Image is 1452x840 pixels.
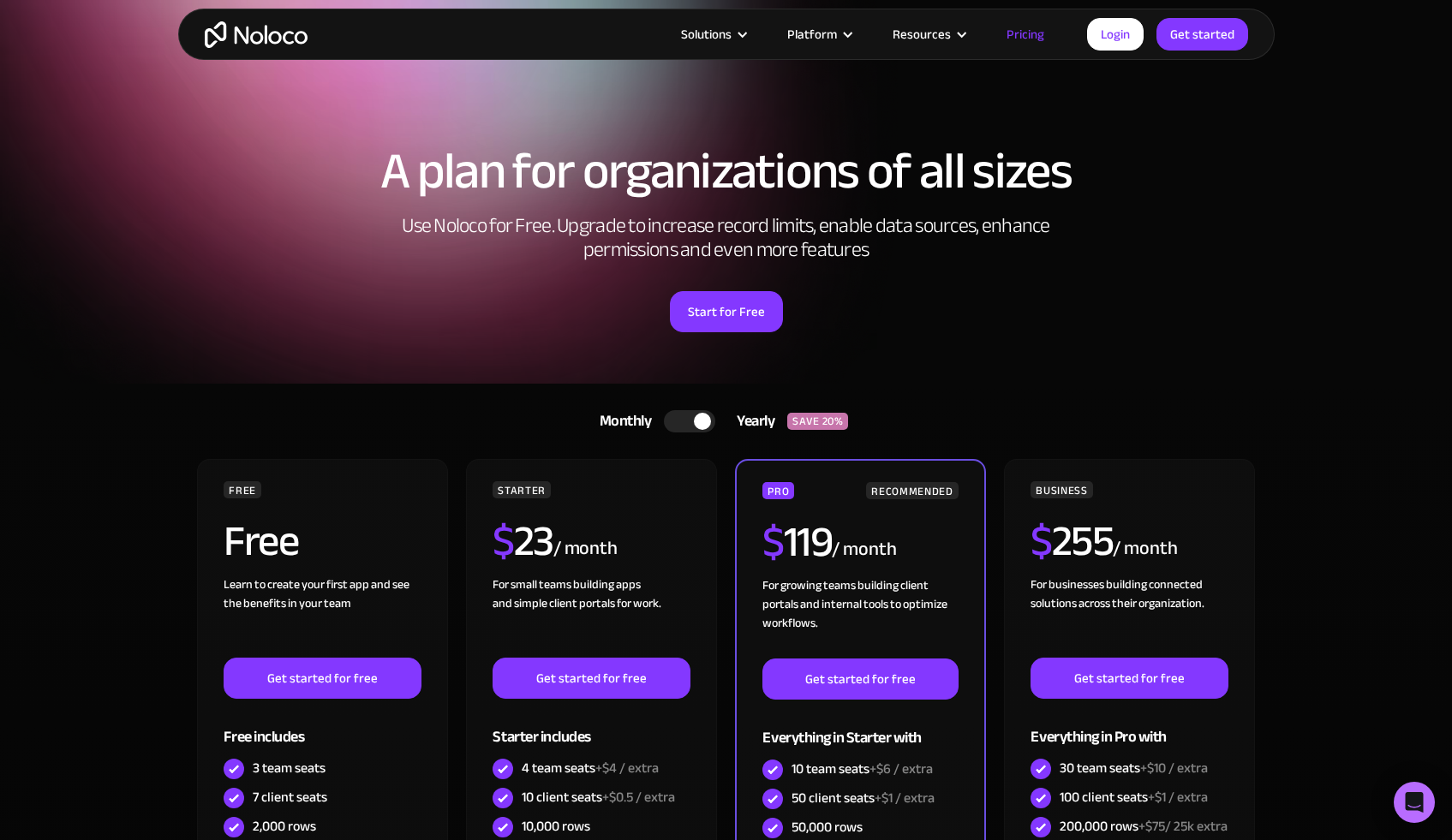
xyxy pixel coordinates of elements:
[205,21,308,48] a: home
[792,818,863,837] div: 50,000 rows
[762,700,958,755] div: Everything in Starter with
[1394,782,1435,823] div: Open Intercom Messenger
[762,502,784,582] span: $
[787,23,837,45] div: Platform
[493,501,514,581] span: $
[1031,501,1052,581] span: $
[681,23,732,45] div: Solutions
[1113,535,1177,563] div: / month
[1031,575,1228,658] div: For businesses building connected solutions across their organization. ‍
[253,759,326,777] div: 3 team seats
[493,658,690,699] a: Get started for free
[493,520,553,563] h2: 23
[762,658,958,700] a: Get started for free
[224,575,421,658] div: Learn to create your first app and see the benefits in your team ‍
[766,23,871,45] div: Platform
[195,146,1258,197] h1: A plan for organizations of all sizes
[832,536,896,563] div: / month
[893,23,951,45] div: Resources
[1060,759,1208,777] div: 30 team seats
[1031,658,1228,699] a: Get started for free
[384,214,1069,262] h2: Use Noloco for Free. Upgrade to increase record limits, enable data sources, enhance permissions ...
[792,789,935,807] div: 50 client seats
[493,481,550,498] div: STARTER
[762,482,794,499] div: PRO
[762,576,958,658] div: For growing teams building client portals and internal tools to optimize workflows.
[1031,699,1228,754] div: Everything in Pro with
[1060,788,1208,807] div: 100 client seats
[522,788,675,807] div: 10 client seats
[875,785,935,811] span: +$1 / extra
[522,817,590,836] div: 10,000 rows
[787,413,848,430] div: SAVE 20%
[224,699,421,754] div: Free includes
[869,756,933,782] span: +$6 / extra
[660,23,766,45] div: Solutions
[253,817,316,836] div: 2,000 rows
[224,481,261,498] div: FREE
[553,535,618,563] div: / month
[670,291,783,332] a: Start for Free
[602,784,675,810] span: +$0.5 / extra
[715,408,787,434] div: Yearly
[522,759,659,777] div: 4 team seats
[1031,520,1113,563] h2: 255
[1031,481,1092,498] div: BUSINESS
[224,520,298,563] h2: Free
[1087,18,1144,51] a: Login
[1138,813,1228,839] span: +$75/ 25k extra
[493,575,690,658] div: For small teams building apps and simple client portals for work. ‍
[1156,18,1248,51] a: Get started
[985,23,1066,45] a: Pricing
[762,521,832,563] h2: 119
[792,760,933,778] div: 10 team seats
[253,788,327,807] div: 7 client seats
[493,699,690,754] div: Starter includes
[595,755,659,781] span: +$4 / extra
[224,658,421,699] a: Get started for free
[1140,755,1208,781] span: +$10 / extra
[578,408,665,434] div: Monthly
[871,23,985,45] div: Resources
[1148,784,1208,810] span: +$1 / extra
[1060,817,1228,836] div: 200,000 rows
[866,482,958,499] div: RECOMMENDED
